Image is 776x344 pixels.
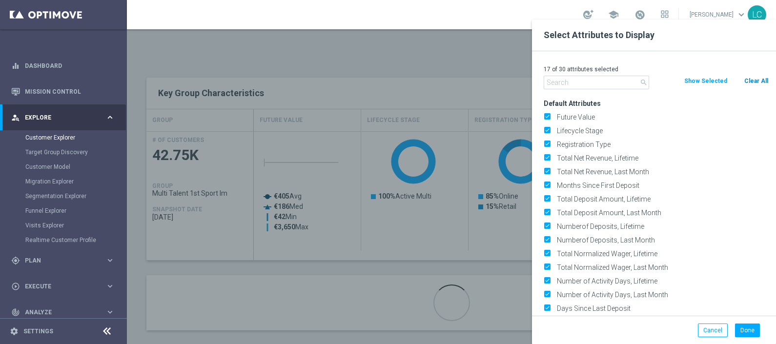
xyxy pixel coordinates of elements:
button: Mission Control [11,88,115,96]
button: track_changes Analyze keyboard_arrow_right [11,308,115,316]
a: Target Group Discovery [25,148,102,156]
label: Days Since Last Deposit [553,304,769,313]
div: Analyze [11,308,105,317]
i: keyboard_arrow_right [105,256,115,265]
label: Total Normalized Wager, Lifetime [553,249,769,258]
a: Visits Explorer [25,222,102,229]
div: Funnel Explorer [25,203,126,218]
i: person_search [11,113,20,122]
div: Dashboard [11,53,115,79]
a: Segmentation Explorer [25,192,102,200]
div: Migration Explorer [25,174,126,189]
span: keyboard_arrow_down [736,9,747,20]
div: Plan [11,256,105,265]
i: equalizer [11,61,20,70]
button: Clear All [743,76,769,86]
label: Total Net Revenue, Lifetime [553,154,769,162]
i: keyboard_arrow_right [105,113,115,122]
button: play_circle_outline Execute keyboard_arrow_right [11,283,115,290]
button: equalizer Dashboard [11,62,115,70]
label: Total Normalized Wager, Last Month [553,263,769,272]
div: Customer Model [25,160,126,174]
i: keyboard_arrow_right [105,307,115,317]
i: settings [10,327,19,336]
label: Numberof Deposits, Last Month [553,236,769,244]
label: Months Since First Deposit [553,181,769,190]
div: Segmentation Explorer [25,189,126,203]
a: Dashboard [25,53,115,79]
button: Done [735,324,760,337]
span: Analyze [25,309,105,315]
button: person_search Explore keyboard_arrow_right [11,114,115,121]
label: Number of Activity Days, Lifetime [553,277,769,285]
button: gps_fixed Plan keyboard_arrow_right [11,257,115,264]
label: Total Deposit Amount, Lifetime [553,195,769,203]
span: school [608,9,619,20]
a: Mission Control [25,79,115,104]
label: Registration Type [553,140,769,149]
i: gps_fixed [11,256,20,265]
a: Settings [23,328,53,334]
a: Migration Explorer [25,178,102,185]
a: Funnel Explorer [25,207,102,215]
div: Target Group Discovery [25,145,126,160]
span: Plan [25,258,105,263]
label: Future Value [553,113,769,121]
p: 17 of 30 attributes selected [544,65,769,73]
a: Customer Explorer [25,134,102,142]
div: Customer Explorer [25,130,126,145]
h3: Default Attributes [544,99,769,108]
div: Execute [11,282,105,291]
a: Customer Model [25,163,102,171]
input: Search [544,76,649,89]
div: Explore [11,113,105,122]
div: LC [748,5,766,24]
div: Visits Explorer [25,218,126,233]
label: Number of Activity Days, Last Month [553,290,769,299]
i: play_circle_outline [11,282,20,291]
div: Mission Control [11,79,115,104]
label: Total Deposit Amount, Last Month [553,208,769,217]
button: Cancel [698,324,728,337]
span: Execute [25,283,105,289]
i: keyboard_arrow_right [105,282,115,291]
label: Numberof Deposits, Lifetime [553,222,769,231]
h2: Select Attributes to Display [544,29,764,41]
div: Realtime Customer Profile [25,233,126,247]
i: track_changes [11,308,20,317]
i: search [640,79,648,86]
label: Total Net Revenue, Last Month [553,167,769,176]
span: Explore [25,115,105,121]
label: Lifecycle Stage [553,126,769,135]
a: Realtime Customer Profile [25,236,102,244]
button: Show Selected [683,76,728,86]
a: [PERSON_NAME]keyboard_arrow_down [689,7,748,22]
